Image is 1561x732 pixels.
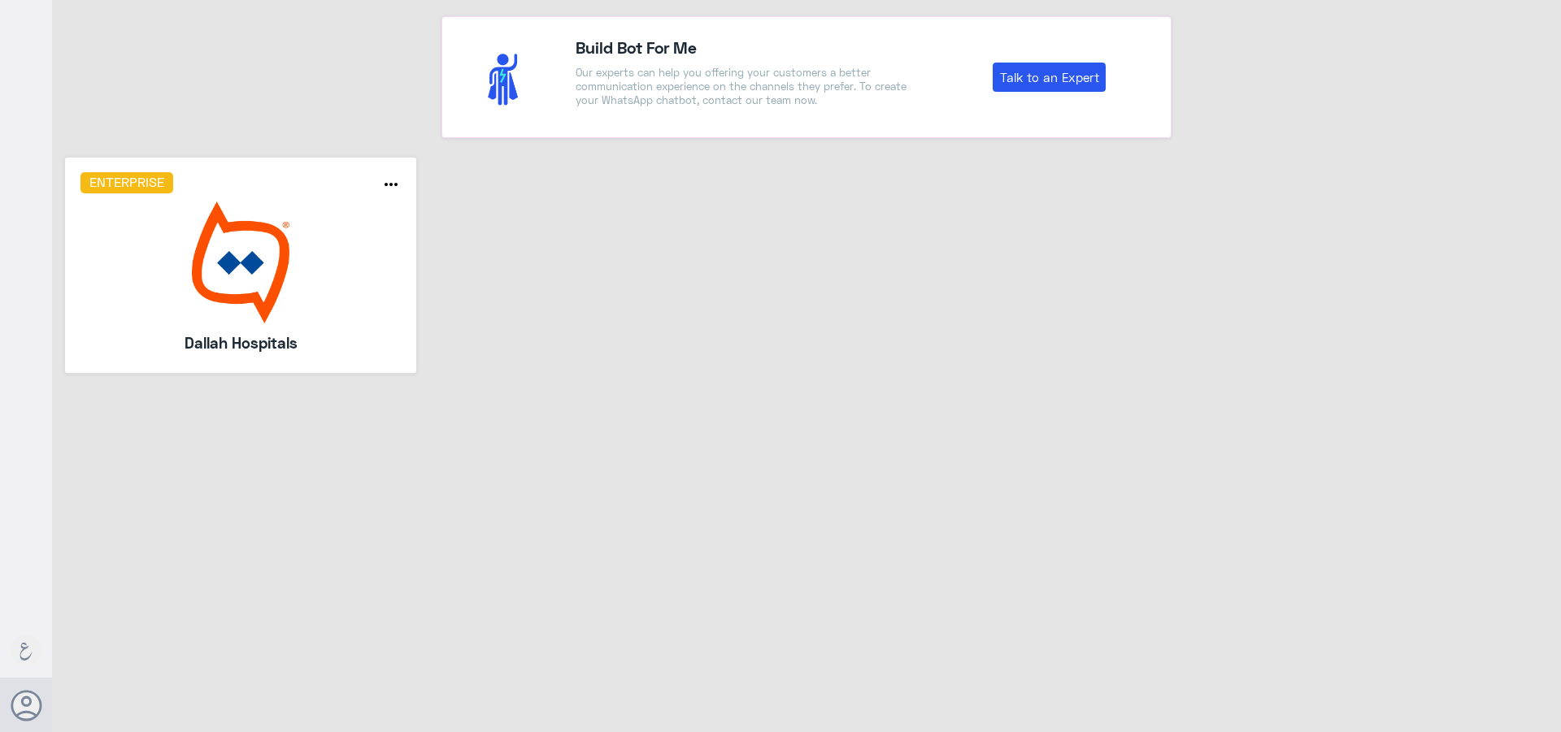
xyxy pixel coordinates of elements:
[124,331,358,354] h5: Dallah Hospitals
[381,175,401,194] i: more_horiz
[80,172,174,193] h6: Enterprise
[381,175,401,198] button: more_horiz
[993,63,1106,92] a: Talk to an Expert
[11,690,41,721] button: Avatar
[576,66,915,107] p: Our experts can help you offering your customers a better communication experience on the channel...
[80,201,402,323] img: bot image
[576,35,915,59] h4: Build Bot For Me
